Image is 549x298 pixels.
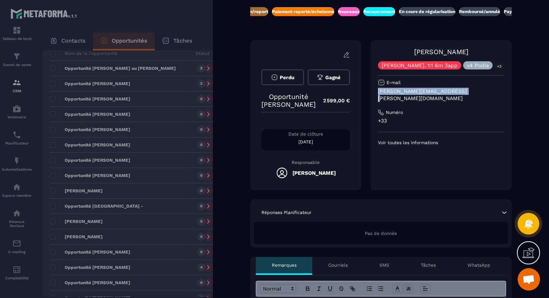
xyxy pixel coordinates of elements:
button: Perdu [261,69,304,85]
p: Paiement reporté/échelonné [272,9,334,15]
span: Pas de donnée [365,231,397,236]
p: Remboursé/annulé [459,9,500,15]
p: Courriels [328,262,348,268]
p: Tâches [421,262,436,268]
p: [PERSON_NAME]. 1:1 6m 3app [382,63,457,68]
span: Gagné [325,75,341,80]
p: E-mail [387,80,401,86]
p: Payé [504,9,515,15]
p: WhatsApp [468,262,490,268]
p: Numéro [386,109,403,115]
p: [PERSON_NAME][EMAIL_ADDRESS][PERSON_NAME][DOMAIN_NAME] [378,88,504,102]
p: SMS [379,262,389,268]
p: Recouvrement [363,9,395,15]
p: Réponses Planificateur [261,209,311,215]
h5: [PERSON_NAME] [292,170,336,176]
p: Opportunité [PERSON_NAME] [261,93,316,108]
p: Remarques [272,262,297,268]
p: 2 599,00 € [316,93,350,108]
a: Ouvrir le chat [518,268,540,291]
p: [DATE] [261,139,350,145]
button: Gagné [308,69,350,85]
p: +3 [494,62,504,70]
p: Responsable [261,160,350,165]
p: Date de clôture [261,131,350,137]
p: Nouveaux [338,9,360,15]
p: +33 [378,117,504,124]
p: En cours de régularisation [399,9,455,15]
span: Perdu [280,75,294,80]
a: [PERSON_NAME] [414,48,468,56]
p: v4 Podia [467,63,489,68]
p: Voir toutes les informations [378,140,504,146]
